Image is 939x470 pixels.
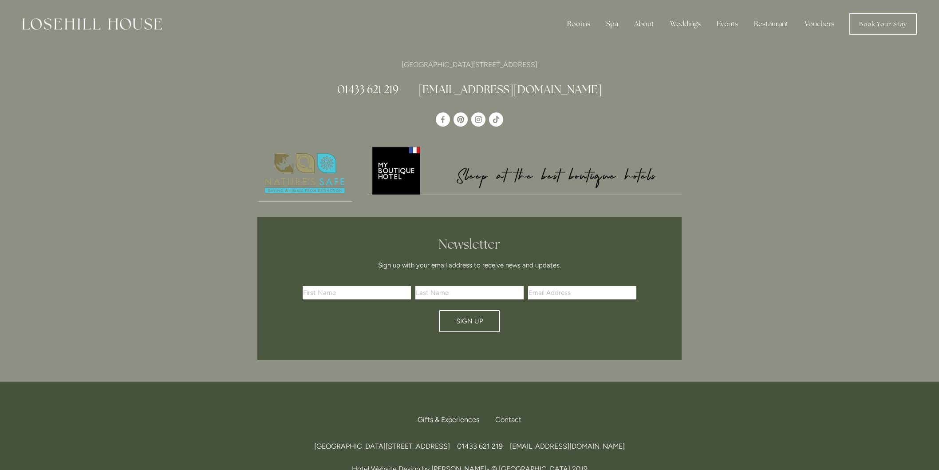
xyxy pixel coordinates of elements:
a: Instagram [471,112,485,127]
a: TikTok [489,112,503,127]
img: Losehill House [22,18,162,30]
a: Pinterest [454,112,468,127]
a: My Boutique Hotel - Logo [367,145,682,195]
a: Losehill House Hotel & Spa [436,112,450,127]
a: Nature's Safe - Logo [257,145,352,202]
a: [EMAIL_ADDRESS][DOMAIN_NAME] [418,82,602,96]
div: Restaurant [747,15,796,33]
div: Contact [488,410,521,430]
input: Email Address [528,286,636,299]
a: [EMAIL_ADDRESS][DOMAIN_NAME] [510,442,625,450]
a: Book Your Stay [849,13,917,35]
button: Sign Up [439,310,500,332]
a: 01433 621 219 [337,82,398,96]
img: My Boutique Hotel - Logo [367,145,682,195]
span: Gifts & Experiences [418,415,479,424]
div: Events [710,15,745,33]
input: Last Name [415,286,524,299]
span: Sign Up [456,317,483,325]
div: Spa [599,15,625,33]
span: 01433 621 219 [457,442,503,450]
a: Gifts & Experiences [418,410,486,430]
p: Sign up with your email address to receive news and updates. [306,260,633,271]
p: [GEOGRAPHIC_DATA][STREET_ADDRESS] [257,59,682,71]
input: First Name [303,286,411,299]
span: [GEOGRAPHIC_DATA][STREET_ADDRESS] [314,442,450,450]
h2: Newsletter [306,236,633,252]
img: Nature's Safe - Logo [257,145,352,201]
div: Weddings [663,15,708,33]
a: Vouchers [797,15,841,33]
div: Rooms [560,15,597,33]
div: About [627,15,661,33]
